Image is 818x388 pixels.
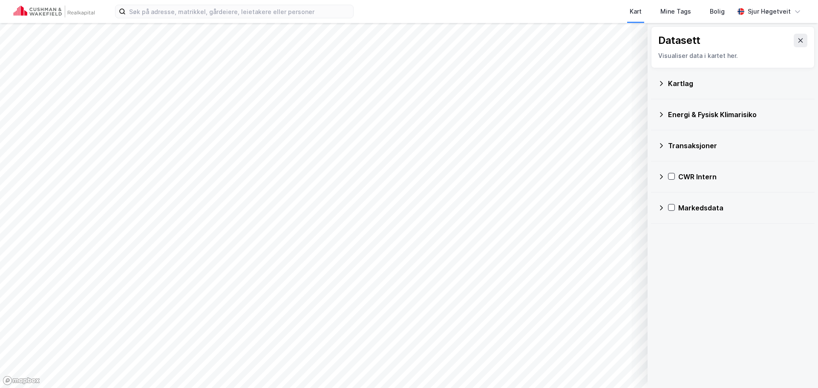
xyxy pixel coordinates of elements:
[775,347,818,388] div: Kontrollprogram for chat
[3,376,40,385] a: Mapbox homepage
[668,141,808,151] div: Transaksjoner
[678,203,808,213] div: Markedsdata
[126,5,353,18] input: Søk på adresse, matrikkel, gårdeiere, leietakere eller personer
[658,34,700,47] div: Datasett
[630,6,642,17] div: Kart
[710,6,725,17] div: Bolig
[678,172,808,182] div: CWR Intern
[14,6,95,17] img: cushman-wakefield-realkapital-logo.202ea83816669bd177139c58696a8fa1.svg
[668,109,808,120] div: Energi & Fysisk Klimarisiko
[748,6,791,17] div: Sjur Høgetveit
[775,347,818,388] iframe: Chat Widget
[668,78,808,89] div: Kartlag
[660,6,691,17] div: Mine Tags
[658,51,807,61] div: Visualiser data i kartet her.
